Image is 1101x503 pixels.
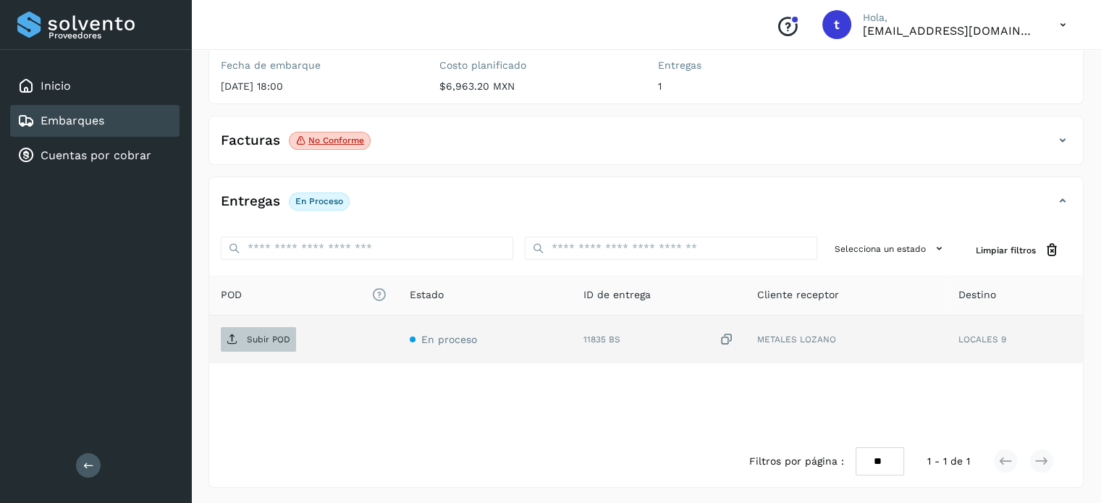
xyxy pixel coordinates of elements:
label: Fecha de embarque [221,59,416,72]
span: Destino [958,287,996,303]
span: Filtros por página : [749,454,844,469]
button: Subir POD [221,327,296,352]
td: METALES LOZANO [746,316,947,363]
label: Entregas [658,59,853,72]
p: No conforme [308,135,364,145]
span: Cliente receptor [757,287,839,303]
td: LOCALES 9 [947,316,1083,363]
a: Cuentas por cobrar [41,148,151,162]
label: Costo planificado [439,59,635,72]
div: Inicio [10,70,180,102]
p: 1 [658,80,853,93]
p: Subir POD [247,334,290,345]
p: transportesymaquinariaagm@gmail.com [863,24,1037,38]
a: Inicio [41,79,71,93]
h4: Facturas [221,132,280,149]
h4: Entregas [221,193,280,210]
span: POD [221,287,387,303]
span: Estado [410,287,444,303]
span: Limpiar filtros [976,244,1036,257]
a: Embarques [41,114,104,127]
div: FacturasNo conforme [209,128,1083,164]
p: En proceso [295,196,343,206]
p: [DATE] 18:00 [221,80,416,93]
span: ID de entrega [583,287,651,303]
p: $6,963.20 MXN [439,80,635,93]
button: Limpiar filtros [964,237,1071,263]
span: 1 - 1 de 1 [927,454,970,469]
div: Embarques [10,105,180,137]
span: En proceso [421,334,477,345]
div: 11835 BS [583,332,734,347]
div: Cuentas por cobrar [10,140,180,172]
p: Hola, [863,12,1037,24]
p: Proveedores [48,30,174,41]
button: Selecciona un estado [829,237,953,261]
div: EntregasEn proceso [209,189,1083,225]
